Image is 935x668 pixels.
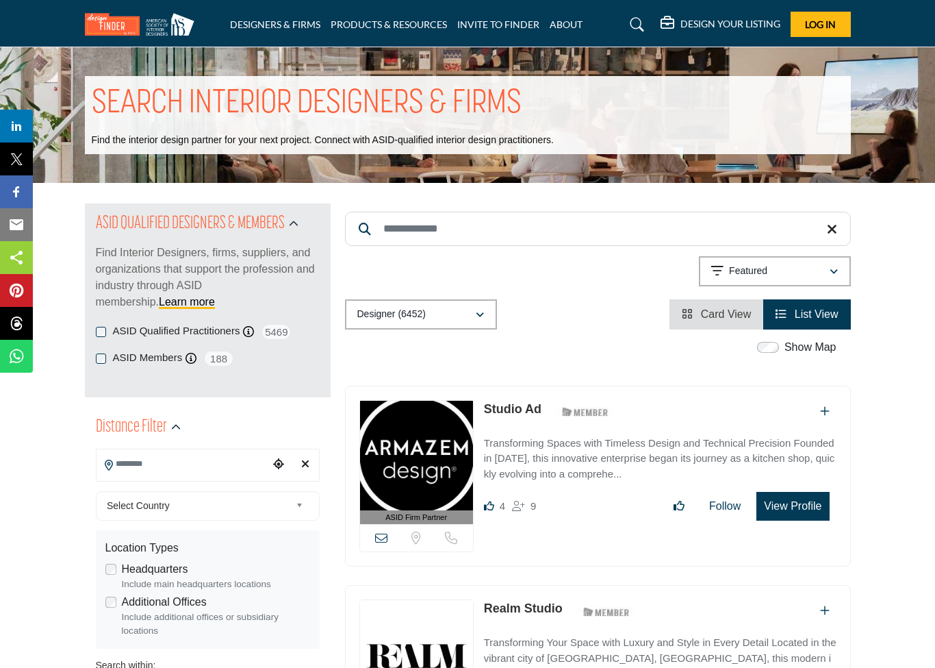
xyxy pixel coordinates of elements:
img: Studio Ad [360,401,473,510]
a: Search [617,14,653,36]
p: Find the interior design partner for your next project. Connect with ASID-qualified interior desi... [92,134,554,147]
label: Headquarters [122,561,188,578]
div: Clear search location [295,450,315,480]
a: View List [776,308,838,320]
a: ABOUT [550,18,582,30]
img: Site Logo [85,13,201,36]
p: Designer (6452) [357,308,426,321]
a: Realm Studio [484,602,563,615]
button: Follow [700,493,750,520]
input: Search Keyword [345,212,851,246]
a: ASID Firm Partner [360,401,473,525]
a: Learn more [159,296,215,308]
button: Like listing [665,493,693,520]
button: Designer (6452) [345,299,497,330]
div: Include main headquarters locations [122,578,310,591]
a: Transforming Spaces with Timeless Design and Technical Precision Founded in [DATE], this innovati... [484,428,836,482]
a: View Card [682,308,751,320]
span: 9 [530,500,536,512]
span: Card View [701,308,752,320]
a: Add To List [820,406,830,417]
h2: ASID QUALIFIED DESIGNERS & MEMBERS [96,212,285,236]
p: Featured [729,264,767,278]
span: ASID Firm Partner [385,512,447,523]
span: 188 [203,350,234,367]
img: ASID Members Badge Icon [576,603,637,620]
h5: DESIGN YOUR LISTING [680,18,780,30]
label: ASID Qualified Practitioners [113,323,240,339]
label: ASID Members [113,350,183,366]
div: Location Types [105,540,310,556]
span: 5469 [261,323,292,341]
li: Card View [669,299,763,330]
h1: SEARCH INTERIOR DESIGNERS & FIRMS [92,83,522,125]
div: Followers [512,498,536,515]
div: DESIGN YOUR LISTING [661,16,780,33]
span: 4 [500,500,505,512]
div: Include additional offices or subsidiary locations [122,610,310,639]
span: List View [795,308,838,320]
a: DESIGNERS & FIRMS [230,18,320,30]
input: Search Location [97,451,269,478]
p: Find Interior Designers, firms, suppliers, and organizations that support the profession and indu... [96,245,320,310]
img: ASID Members Badge Icon [554,404,616,421]
i: Likes [484,501,494,511]
div: Choose your current location [268,450,288,480]
a: Add To List [820,605,830,617]
button: Featured [699,256,851,286]
label: Additional Offices [122,594,207,610]
input: ASID Qualified Practitioners checkbox [96,327,106,337]
span: Log In [805,18,836,30]
input: ASID Members checkbox [96,354,106,364]
p: Realm Studio [484,599,563,618]
label: Show Map [784,339,836,356]
h2: Distance Filter [96,415,167,440]
p: Transforming Spaces with Timeless Design and Technical Precision Founded in [DATE], this innovati... [484,436,836,482]
a: PRODUCTS & RESOURCES [331,18,447,30]
li: List View [763,299,850,330]
a: Studio Ad [484,402,541,416]
a: INVITE TO FINDER [457,18,539,30]
button: Log In [791,12,851,37]
p: Studio Ad [484,400,541,419]
span: Select Country [107,497,290,514]
button: View Profile [756,492,829,521]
